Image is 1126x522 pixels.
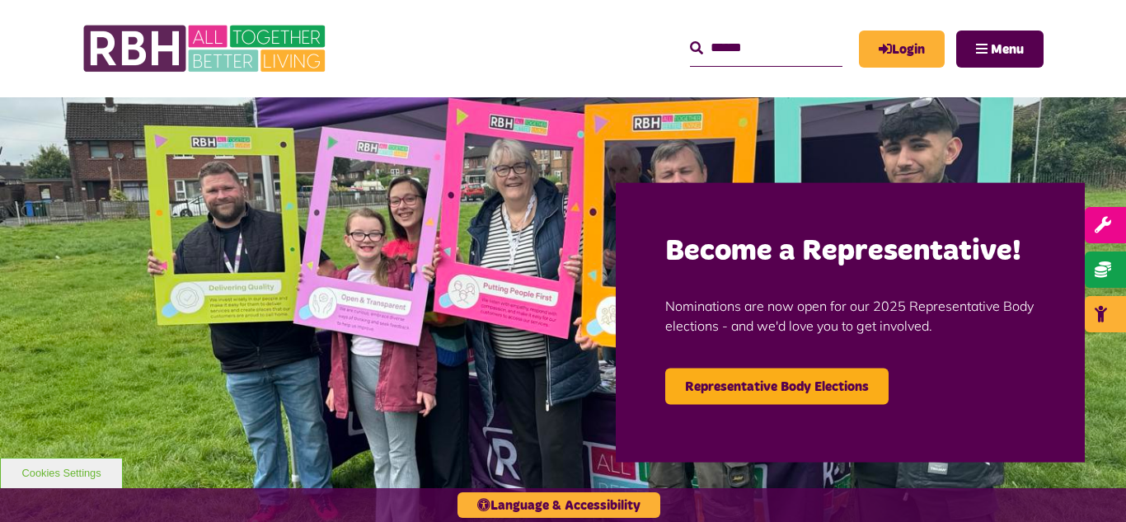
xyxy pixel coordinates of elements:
[991,43,1024,56] span: Menu
[665,368,889,404] a: Representative Body Elections
[665,232,1035,270] h2: Become a Representative!
[859,31,945,68] a: MyRBH
[82,16,330,81] img: RBH
[665,270,1035,360] p: Nominations are now open for our 2025 Representative Body elections - and we'd love you to get in...
[457,492,660,518] button: Language & Accessibility
[956,31,1044,68] button: Navigation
